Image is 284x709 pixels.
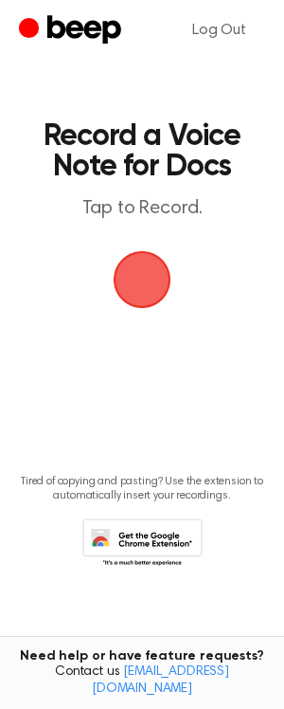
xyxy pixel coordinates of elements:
[19,12,126,49] a: Beep
[15,475,269,503] p: Tired of copying and pasting? Use the extension to automatically insert your recordings.
[173,8,265,53] a: Log Out
[114,251,170,308] img: Beep Logo
[92,665,229,696] a: [EMAIL_ADDRESS][DOMAIN_NAME]
[34,121,250,182] h1: Record a Voice Note for Docs
[34,197,250,221] p: Tap to Record.
[11,664,273,698] span: Contact us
